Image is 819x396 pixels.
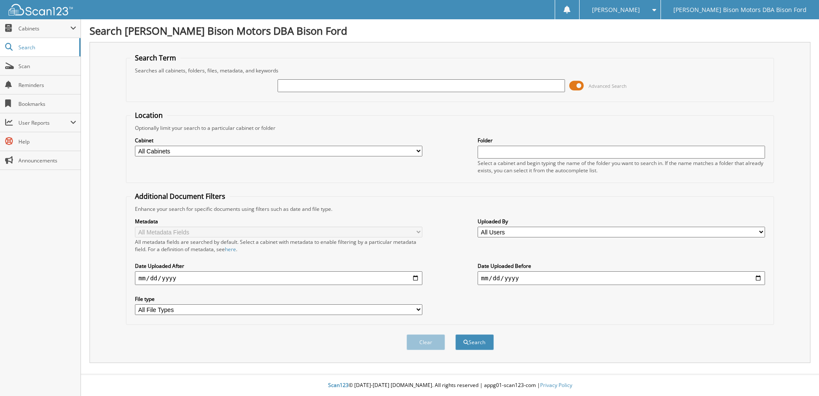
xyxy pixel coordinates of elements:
[135,271,422,285] input: start
[18,100,76,108] span: Bookmarks
[81,375,819,396] div: © [DATE]-[DATE] [DOMAIN_NAME]. All rights reserved | appg01-scan123-com |
[18,119,70,126] span: User Reports
[9,4,73,15] img: scan123-logo-white.svg
[131,111,167,120] legend: Location
[18,138,76,145] span: Help
[18,25,70,32] span: Cabinets
[673,7,807,12] span: [PERSON_NAME] Bison Motors DBA Bison Ford
[135,295,422,303] label: File type
[407,334,445,350] button: Clear
[776,355,819,396] iframe: Chat Widget
[478,271,765,285] input: end
[589,83,627,89] span: Advanced Search
[592,7,640,12] span: [PERSON_NAME]
[478,137,765,144] label: Folder
[90,24,810,38] h1: Search [PERSON_NAME] Bison Motors DBA Bison Ford
[225,246,236,253] a: here
[18,63,76,70] span: Scan
[478,218,765,225] label: Uploaded By
[18,157,76,164] span: Announcements
[478,159,765,174] div: Select a cabinet and begin typing the name of the folder you want to search in. If the name match...
[328,381,349,389] span: Scan123
[131,53,180,63] legend: Search Term
[455,334,494,350] button: Search
[131,67,769,74] div: Searches all cabinets, folders, files, metadata, and keywords
[131,124,769,132] div: Optionally limit your search to a particular cabinet or folder
[18,81,76,89] span: Reminders
[18,44,75,51] span: Search
[131,205,769,213] div: Enhance your search for specific documents using filters such as date and file type.
[135,218,422,225] label: Metadata
[131,192,230,201] legend: Additional Document Filters
[135,137,422,144] label: Cabinet
[540,381,572,389] a: Privacy Policy
[135,262,422,270] label: Date Uploaded After
[478,262,765,270] label: Date Uploaded Before
[135,238,422,253] div: All metadata fields are searched by default. Select a cabinet with metadata to enable filtering b...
